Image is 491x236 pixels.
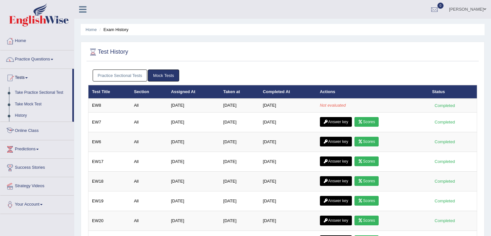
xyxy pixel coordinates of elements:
a: Answer key [320,176,352,186]
div: Completed [432,102,457,109]
a: Scores [354,216,378,225]
div: Completed [432,158,457,165]
td: [DATE] [259,132,316,152]
a: Take Practice Sectional Test [12,87,72,99]
td: [DATE] [168,171,220,191]
td: [DATE] [259,191,316,211]
td: EW20 [88,211,130,231]
th: Status [429,85,477,99]
td: [DATE] [220,99,260,112]
td: All [130,152,168,171]
a: Home [0,32,74,48]
a: Scores [354,176,378,186]
td: All [130,211,168,231]
td: [DATE] [259,211,316,231]
td: EW17 [88,152,130,171]
li: Exam History [98,27,128,33]
td: [DATE] [168,132,220,152]
div: Completed [432,119,457,125]
h2: Test History [88,47,128,57]
td: [DATE] [259,152,316,171]
th: Test Title [88,85,130,99]
a: Predictions [0,140,74,156]
td: All [130,132,168,152]
td: [DATE] [220,191,260,211]
td: [DATE] [220,211,260,231]
td: All [130,99,168,112]
td: [DATE] [259,112,316,132]
a: Scores [354,196,378,206]
td: EW8 [88,99,130,112]
div: Completed [432,198,457,204]
td: All [130,191,168,211]
a: Your Account [0,196,74,212]
td: EW6 [88,132,130,152]
td: [DATE] [168,112,220,132]
td: [DATE] [168,99,220,112]
a: Scores [354,117,378,127]
a: Take Mock Test [12,99,72,110]
a: Scores [354,137,378,146]
a: Answer key [320,137,352,146]
td: [DATE] [168,191,220,211]
th: Completed At [259,85,316,99]
th: Taken at [220,85,260,99]
td: All [130,112,168,132]
a: Strategy Videos [0,177,74,193]
a: Practice Sectional Tests [93,70,148,81]
a: History [12,110,72,122]
a: Answer key [320,156,352,166]
th: Actions [316,85,429,99]
div: Completed [432,217,457,224]
a: Scores [354,156,378,166]
th: Assigned At [168,85,220,99]
span: 0 [437,3,444,9]
td: EW19 [88,191,130,211]
td: All [130,171,168,191]
div: Completed [432,138,457,145]
td: [DATE] [220,171,260,191]
td: [DATE] [168,152,220,171]
a: Success Stories [0,159,74,175]
em: Not evaluated [320,103,346,108]
td: [DATE] [168,211,220,231]
a: Home [86,27,97,32]
td: EW7 [88,112,130,132]
a: Practice Questions [0,50,74,67]
a: Answer key [320,216,352,225]
a: Answer key [320,117,352,127]
th: Section [130,85,168,99]
a: Answer key [320,196,352,206]
a: Online Class [0,122,74,138]
td: [DATE] [220,152,260,171]
div: Completed [432,178,457,185]
td: [DATE] [259,99,316,112]
a: Tests [0,69,72,85]
td: [DATE] [259,171,316,191]
td: EW18 [88,171,130,191]
a: Mock Tests [148,70,179,81]
td: [DATE] [220,132,260,152]
td: [DATE] [220,112,260,132]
